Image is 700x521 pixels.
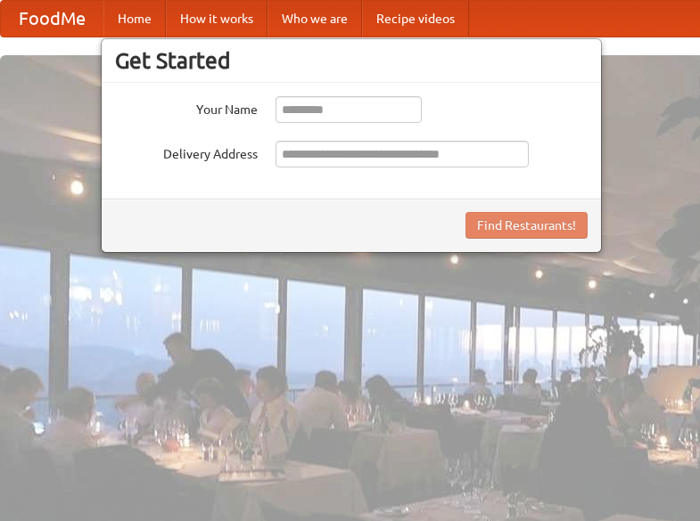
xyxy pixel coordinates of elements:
[115,96,258,118] label: Your Name
[465,212,588,239] button: Find Restaurants!
[362,1,469,37] a: Recipe videos
[103,1,166,37] a: Home
[115,47,588,74] h3: Get Started
[166,1,268,37] a: How it works
[115,141,258,163] label: Delivery Address
[1,1,103,37] a: FoodMe
[268,1,362,37] a: Who we are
